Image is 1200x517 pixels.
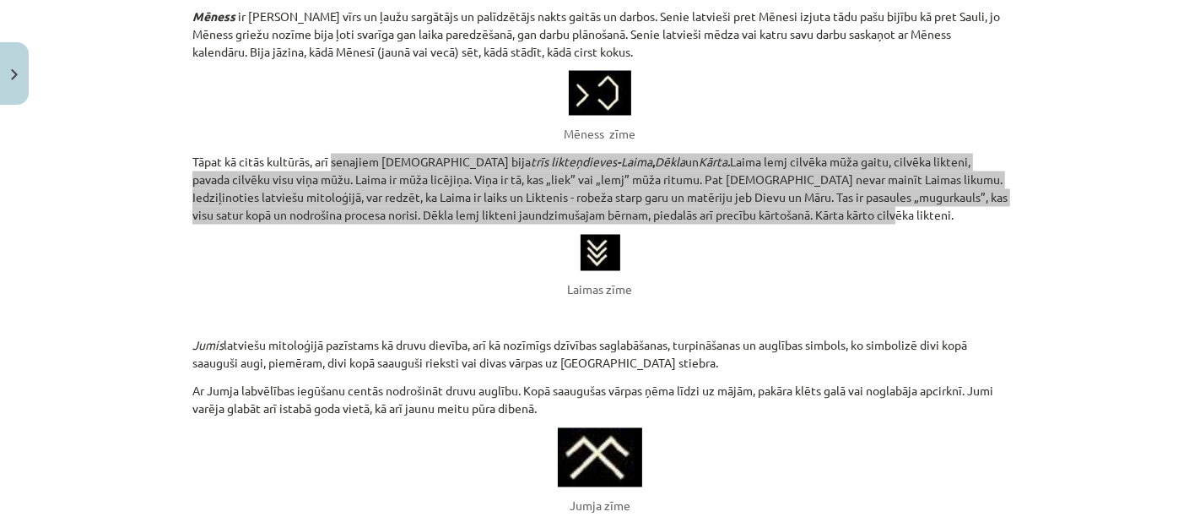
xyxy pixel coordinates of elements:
[617,155,621,170] i: -
[568,282,633,297] span: Laimas zīme
[192,154,1008,225] p: Tāpat kā citās kultūrās, arī senajiem [DEMOGRAPHIC_DATA] bija un Laima lemj cilvēka mūža gaitu, c...
[699,155,727,170] i: Kārta
[727,155,730,170] i: .
[531,155,617,170] i: trīs likteņdieves
[192,383,1008,418] p: Ar Jumja labvēlības iegūšanu centās nodrošināt druvu auglību. Kopā saaugušas vārpas ņēma līdzi uz...
[570,498,630,514] span: Jumja zīme
[655,155,685,170] i: Dēkla
[192,338,224,353] i: Jumis
[621,155,652,170] i: Laima
[565,127,636,142] span: Mēness zīme
[192,337,1008,373] p: latviešu mitoloģijā pazīstams kā druvu dievība, arī kā nozīmīgs dzīvības saglabāšanas, turpināšan...
[192,8,1008,61] p: ir [PERSON_NAME] vīrs un ļaužu sargātājs un palīdzētājs nakts gaitās un darbos. Senie latvieši pr...
[192,8,235,24] i: Mēness
[11,69,18,80] img: icon-close-lesson-0947bae3869378f0d4975bcd49f059093ad1ed9edebbc8119c70593378902aed.svg
[652,155,655,170] b: ,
